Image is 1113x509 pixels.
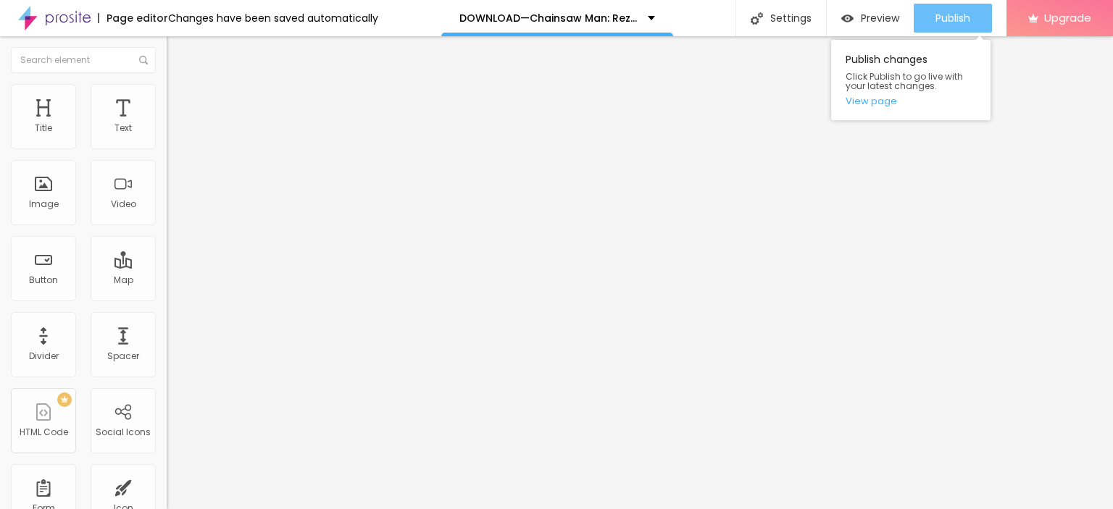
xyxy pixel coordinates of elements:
div: Map [114,275,133,285]
div: Text [114,123,132,133]
span: Publish [935,12,970,24]
img: view-1.svg [841,12,854,25]
iframe: Editor [167,36,1113,509]
div: Video [111,199,136,209]
div: Title [35,123,52,133]
span: Click Publish to go live with your latest changes. [846,72,976,91]
img: Icone [139,56,148,64]
p: DOWNLOAD—Chainsaw Man: Reze Arc (2025) .FullMovie. Free Bolly4u Full4K HINDI Vegamovies [459,13,637,23]
span: Upgrade [1044,12,1091,24]
a: View page [846,96,976,106]
button: Publish [914,4,992,33]
div: HTML Code [20,427,68,437]
div: Social Icons [96,427,151,437]
div: Spacer [107,351,139,361]
div: Changes have been saved automatically [168,13,378,23]
img: Icone [751,12,763,25]
input: Search element [11,47,156,73]
div: Button [29,275,58,285]
div: Divider [29,351,59,361]
div: Image [29,199,59,209]
div: Page editor [98,13,168,23]
div: Publish changes [831,40,991,120]
button: Preview [827,4,914,33]
span: Preview [861,12,899,24]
